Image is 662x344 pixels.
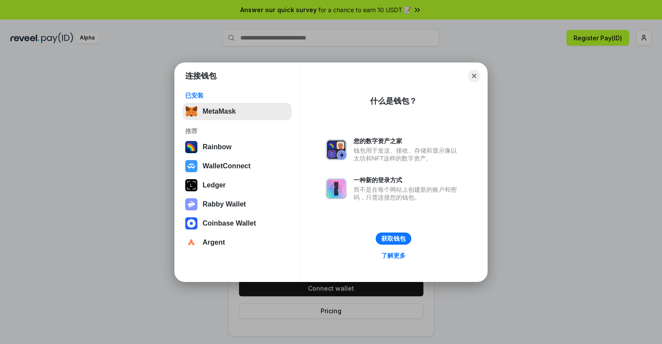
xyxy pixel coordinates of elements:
div: Argent [203,239,225,246]
img: svg+xml,%3Csvg%20xmlns%3D%22http%3A%2F%2Fwww.w3.org%2F2000%2Fsvg%22%20fill%3D%22none%22%20viewBox... [326,139,347,160]
img: svg+xml,%3Csvg%20xmlns%3D%22http%3A%2F%2Fwww.w3.org%2F2000%2Fsvg%22%20fill%3D%22none%22%20viewBox... [326,178,347,199]
div: 钱包用于发送、接收、存储和显示像以太坊和NFT这样的数字资产。 [354,147,461,162]
div: 了解更多 [381,252,406,259]
img: svg+xml,%3Csvg%20width%3D%2228%22%20height%3D%2228%22%20viewBox%3D%220%200%2028%2028%22%20fill%3D... [185,217,197,229]
div: 推荐 [185,127,289,135]
img: svg+xml,%3Csvg%20width%3D%22120%22%20height%3D%22120%22%20viewBox%3D%220%200%20120%20120%22%20fil... [185,141,197,153]
button: Rainbow [183,138,292,156]
button: Ledger [183,177,292,194]
div: Rabby Wallet [203,200,246,208]
button: MetaMask [183,103,292,120]
button: Coinbase Wallet [183,215,292,232]
button: 获取钱包 [376,233,411,245]
div: 已安装 [185,92,289,99]
div: 您的数字资产之家 [354,137,461,145]
a: 了解更多 [376,250,411,261]
img: svg+xml,%3Csvg%20xmlns%3D%22http%3A%2F%2Fwww.w3.org%2F2000%2Fsvg%22%20fill%3D%22none%22%20viewBox... [185,198,197,210]
button: Close [468,70,480,82]
div: WalletConnect [203,162,251,170]
div: Coinbase Wallet [203,220,256,227]
h1: 连接钱包 [185,71,216,81]
img: svg+xml,%3Csvg%20width%3D%2228%22%20height%3D%2228%22%20viewBox%3D%220%200%2028%2028%22%20fill%3D... [185,160,197,172]
button: Argent [183,234,292,251]
button: Rabby Wallet [183,196,292,213]
img: svg+xml,%3Csvg%20width%3D%2228%22%20height%3D%2228%22%20viewBox%3D%220%200%2028%2028%22%20fill%3D... [185,236,197,249]
button: WalletConnect [183,157,292,175]
div: 一种新的登录方式 [354,176,461,184]
div: Ledger [203,181,226,189]
img: svg+xml,%3Csvg%20fill%3D%22none%22%20height%3D%2233%22%20viewBox%3D%220%200%2035%2033%22%20width%... [185,105,197,118]
div: 获取钱包 [381,235,406,242]
div: MetaMask [203,108,236,115]
div: Rainbow [203,143,232,151]
div: 什么是钱包？ [370,96,417,106]
img: svg+xml,%3Csvg%20xmlns%3D%22http%3A%2F%2Fwww.w3.org%2F2000%2Fsvg%22%20width%3D%2228%22%20height%3... [185,179,197,191]
div: 而不是在每个网站上创建新的账户和密码，只需连接您的钱包。 [354,186,461,201]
